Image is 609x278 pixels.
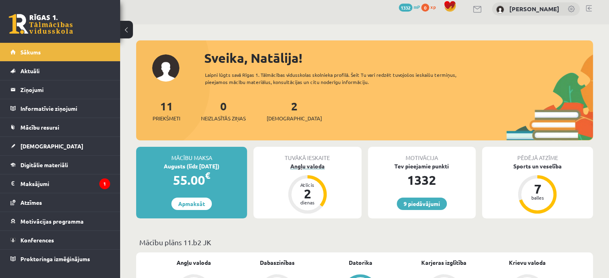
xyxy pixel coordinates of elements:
a: Angļu valoda [177,258,211,267]
div: balles [525,195,549,200]
span: mP [414,4,420,10]
span: xp [430,4,436,10]
span: Sākums [20,48,41,56]
span: Atzīmes [20,199,42,206]
span: Digitālie materiāli [20,161,68,168]
div: Atlicis [295,182,320,187]
div: Motivācija [368,147,476,162]
a: 9 piedāvājumi [397,198,447,210]
a: 11Priekšmeti [153,99,180,122]
span: 0 [421,4,429,12]
a: Dabaszinības [260,258,295,267]
a: Aktuāli [10,62,110,80]
div: Angļu valoda [253,162,361,170]
div: Laipni lūgts savā Rīgas 1. Tālmācības vidusskolas skolnieka profilā. Šeit Tu vari redzēt tuvojošo... [205,71,479,86]
div: 1332 [368,170,476,190]
a: Angļu valoda Atlicis 2 dienas [253,162,361,215]
legend: Ziņojumi [20,80,110,99]
span: Konferences [20,236,54,244]
a: Maksājumi1 [10,174,110,193]
a: Datorika [349,258,372,267]
legend: Maksājumi [20,174,110,193]
div: dienas [295,200,320,205]
img: Natālija Leiškalne [496,6,504,14]
i: 1 [99,178,110,189]
div: Augusts (līdz [DATE]) [136,162,247,170]
span: [DEMOGRAPHIC_DATA] [20,142,83,150]
a: Konferences [10,231,110,249]
a: 0 xp [421,4,440,10]
a: Informatīvie ziņojumi [10,99,110,118]
div: Tuvākā ieskaite [253,147,361,162]
a: Karjeras izglītība [421,258,466,267]
span: Neizlasītās ziņas [201,114,246,122]
div: Pēdējā atzīme [482,147,593,162]
a: 2[DEMOGRAPHIC_DATA] [267,99,322,122]
span: Mācību resursi [20,124,59,131]
legend: Informatīvie ziņojumi [20,99,110,118]
a: Proktoringa izmēģinājums [10,250,110,268]
a: Rīgas 1. Tālmācības vidusskola [9,14,73,34]
span: Priekšmeti [153,114,180,122]
p: Mācību plāns 11.b2 JK [139,237,590,248]
a: Motivācijas programma [10,212,110,230]
span: 1332 [399,4,412,12]
a: Mācību resursi [10,118,110,136]
a: Apmaksāt [171,198,212,210]
span: Proktoringa izmēģinājums [20,255,90,262]
span: € [205,170,210,181]
a: 0Neizlasītās ziņas [201,99,246,122]
a: 1332 mP [399,4,420,10]
a: Atzīmes [10,193,110,212]
div: 7 [525,182,549,195]
div: 55.00 [136,170,247,190]
span: Motivācijas programma [20,218,84,225]
a: [PERSON_NAME] [509,5,559,13]
a: Ziņojumi [10,80,110,99]
div: Sveika, Natālija! [204,48,593,68]
a: Krievu valoda [509,258,546,267]
a: [DEMOGRAPHIC_DATA] [10,137,110,155]
span: [DEMOGRAPHIC_DATA] [267,114,322,122]
span: Aktuāli [20,67,40,74]
a: Digitālie materiāli [10,156,110,174]
div: Mācību maksa [136,147,247,162]
a: Sākums [10,43,110,61]
div: 2 [295,187,320,200]
a: Sports un veselība 7 balles [482,162,593,215]
div: Tev pieejamie punkti [368,162,476,170]
div: Sports un veselība [482,162,593,170]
